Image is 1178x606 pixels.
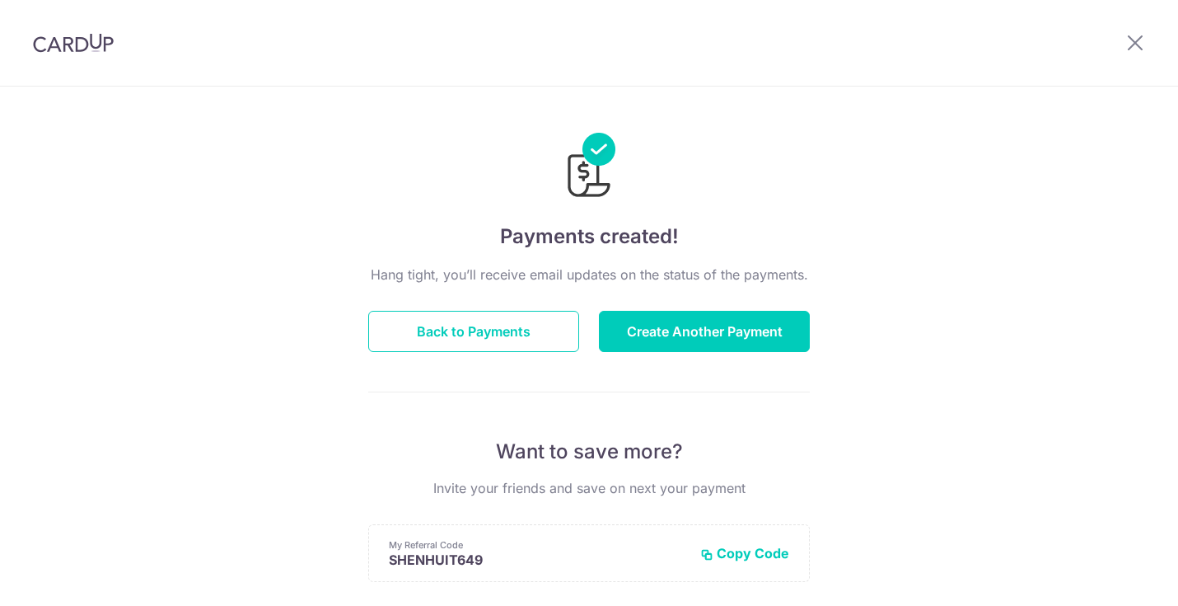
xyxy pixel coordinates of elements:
p: Hang tight, you’ll receive email updates on the status of the payments. [368,265,810,284]
button: Create Another Payment [599,311,810,352]
p: Invite your friends and save on next your payment [368,478,810,498]
p: Want to save more? [368,439,810,465]
h4: Payments created! [368,222,810,251]
img: Payments [563,133,615,202]
img: CardUp [33,33,114,53]
button: Copy Code [700,545,789,561]
p: SHENHUIT649 [389,552,687,568]
button: Back to Payments [368,311,579,352]
p: My Referral Code [389,538,687,552]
